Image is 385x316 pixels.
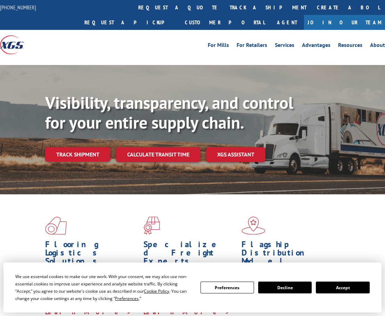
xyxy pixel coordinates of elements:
[370,42,385,50] a: About
[45,217,67,235] img: xgs-icon-total-supply-chain-intelligence-red
[304,15,385,30] a: Join Our Team
[302,42,330,50] a: Advantages
[144,217,160,235] img: xgs-icon-focused-on-flooring-red
[316,282,369,293] button: Accept
[338,42,362,50] a: Resources
[237,42,267,50] a: For Retailers
[79,15,180,30] a: Request a pickup
[270,15,304,30] a: Agent
[15,273,192,302] div: We use essential cookies to make our site work. With your consent, we may also use non-essential ...
[275,42,294,50] a: Services
[116,147,200,162] a: Calculate transit time
[206,147,265,162] a: XGS ASSISTANT
[258,282,312,293] button: Decline
[208,42,229,50] a: For Mills
[45,147,110,162] a: Track shipment
[241,217,265,235] img: xgs-icon-flagship-distribution-model-red
[45,240,138,269] h1: Flooring Logistics Solutions
[144,240,237,269] h1: Specialized Freight Experts
[115,295,139,301] span: Preferences
[144,288,169,294] span: Cookie Policy
[180,15,270,30] a: Customer Portal
[45,92,293,133] b: Visibility, transparency, and control for your entire supply chain.
[200,282,254,293] button: Preferences
[3,262,382,313] div: Cookie Consent Prompt
[241,240,335,269] h1: Flagship Distribution Model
